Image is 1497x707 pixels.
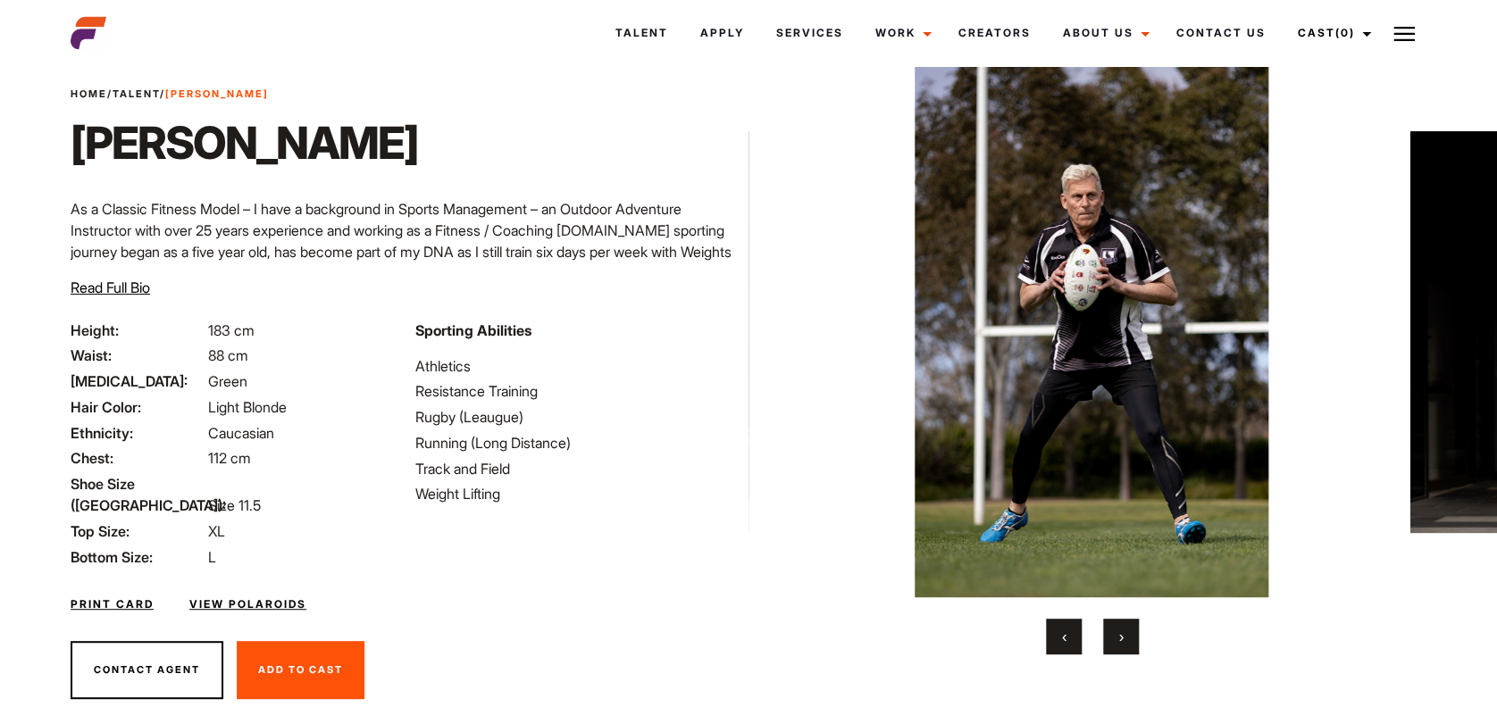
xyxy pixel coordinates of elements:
[71,116,418,170] h1: [PERSON_NAME]
[71,15,106,51] img: cropped-aefm-brand-fav-22-square.png
[71,546,205,568] span: Bottom Size:
[415,432,738,453] li: Running (Long Distance)
[71,277,150,298] button: Read Full Bio
[71,87,269,102] span: / /
[1393,23,1415,45] img: Burger icon
[71,473,205,516] span: Shoe Size ([GEOGRAPHIC_DATA]):
[208,449,251,467] span: 112 cm
[189,596,306,612] a: View Polaroids
[1160,9,1282,57] a: Contact Us
[415,458,738,479] li: Track and Field
[208,548,216,566] span: L
[71,422,205,444] span: Ethnicity:
[208,321,255,339] span: 183 cm
[71,370,205,392] span: [MEDICAL_DATA]:
[1282,9,1382,57] a: Cast(0)
[71,87,107,100] a: Home
[415,406,738,428] li: Rugby (Leaugue)
[237,641,364,700] button: Add To Cast
[71,198,738,284] p: As a Classic Fitness Model – I have a background in Sports Management – an Outdoor Adventure Inst...
[1047,9,1160,57] a: About Us
[208,346,248,364] span: 88 cm
[208,496,261,514] span: Size 11.5
[1119,628,1124,645] span: Next
[415,355,738,377] li: Athletics
[71,447,205,469] span: Chest:
[859,9,942,57] a: Work
[760,9,859,57] a: Services
[1335,26,1355,39] span: (0)
[71,320,205,341] span: Height:
[599,9,684,57] a: Talent
[208,424,274,442] span: Caucasian
[415,483,738,504] li: Weight Lifting
[71,396,205,418] span: Hair Color:
[71,345,205,366] span: Waist:
[71,279,150,296] span: Read Full Bio
[684,9,760,57] a: Apply
[1062,628,1066,645] span: Previous
[208,522,225,540] span: XL
[415,321,531,339] strong: Sporting Abilities
[258,663,343,676] span: Add To Cast
[165,87,269,100] strong: [PERSON_NAME]
[71,596,154,612] a: Print Card
[113,87,160,100] a: Talent
[208,372,247,390] span: Green
[208,398,287,416] span: Light Blonde
[942,9,1047,57] a: Creators
[415,380,738,402] li: Resistance Training
[71,641,223,700] button: Contact Agent
[71,520,205,542] span: Top Size:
